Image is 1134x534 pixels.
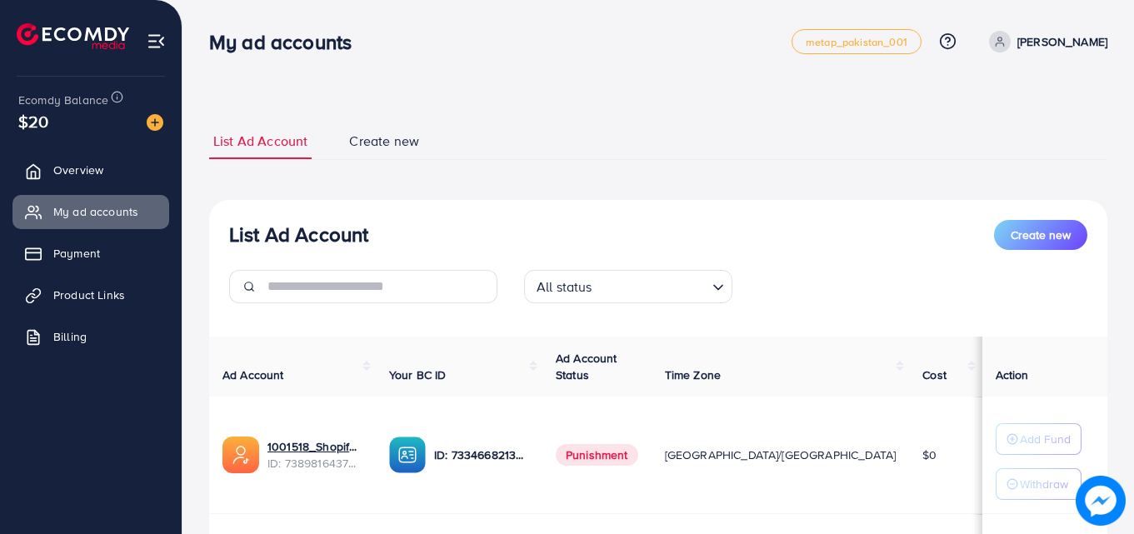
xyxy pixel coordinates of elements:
span: Product Links [53,287,125,303]
span: All status [533,275,596,299]
p: Add Fund [1020,429,1071,449]
div: <span class='underline'>1001518_Shopify Specialist_1720575722754</span></br>7389816437843443713 [267,438,362,472]
img: image [147,114,163,131]
p: [PERSON_NAME] [1017,32,1107,52]
img: ic-ads-acc.e4c84228.svg [222,437,259,473]
a: Overview [12,153,169,187]
img: image [1076,476,1126,526]
a: Payment [12,237,169,270]
span: My ad accounts [53,203,138,220]
input: Search for option [597,272,706,299]
span: Your BC ID [389,367,447,383]
a: 1001518_Shopify Specialist_1720575722754 [267,438,362,455]
button: Withdraw [996,468,1082,500]
span: Cost [922,367,947,383]
img: logo [17,23,129,49]
a: My ad accounts [12,195,169,228]
a: Product Links [12,278,169,312]
span: Ecomdy Balance [18,92,108,108]
a: metap_pakistan_001 [792,29,922,54]
a: Billing [12,320,169,353]
img: ic-ba-acc.ded83a64.svg [389,437,426,473]
span: Overview [53,162,103,178]
span: Punishment [556,444,638,466]
span: Create new [1011,227,1071,243]
button: Add Fund [996,423,1082,455]
span: $0 [922,447,937,463]
p: Withdraw [1020,474,1068,494]
p: ID: 7334668213071970306 [434,445,529,465]
span: Payment [53,245,100,262]
span: List Ad Account [213,132,307,151]
span: [GEOGRAPHIC_DATA]/[GEOGRAPHIC_DATA] [665,447,897,463]
span: Ad Account [222,367,284,383]
a: [PERSON_NAME] [982,31,1107,52]
span: metap_pakistan_001 [806,37,907,47]
h3: List Ad Account [229,222,368,247]
span: Create new [349,132,419,151]
h3: My ad accounts [209,30,365,54]
button: Create new [994,220,1087,250]
div: Search for option [524,270,732,303]
img: menu [147,32,166,51]
span: $20 [18,109,48,133]
span: Action [996,367,1029,383]
span: ID: 7389816437843443713 [267,455,362,472]
span: Time Zone [665,367,721,383]
span: Ad Account Status [556,350,617,383]
span: Billing [53,328,87,345]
